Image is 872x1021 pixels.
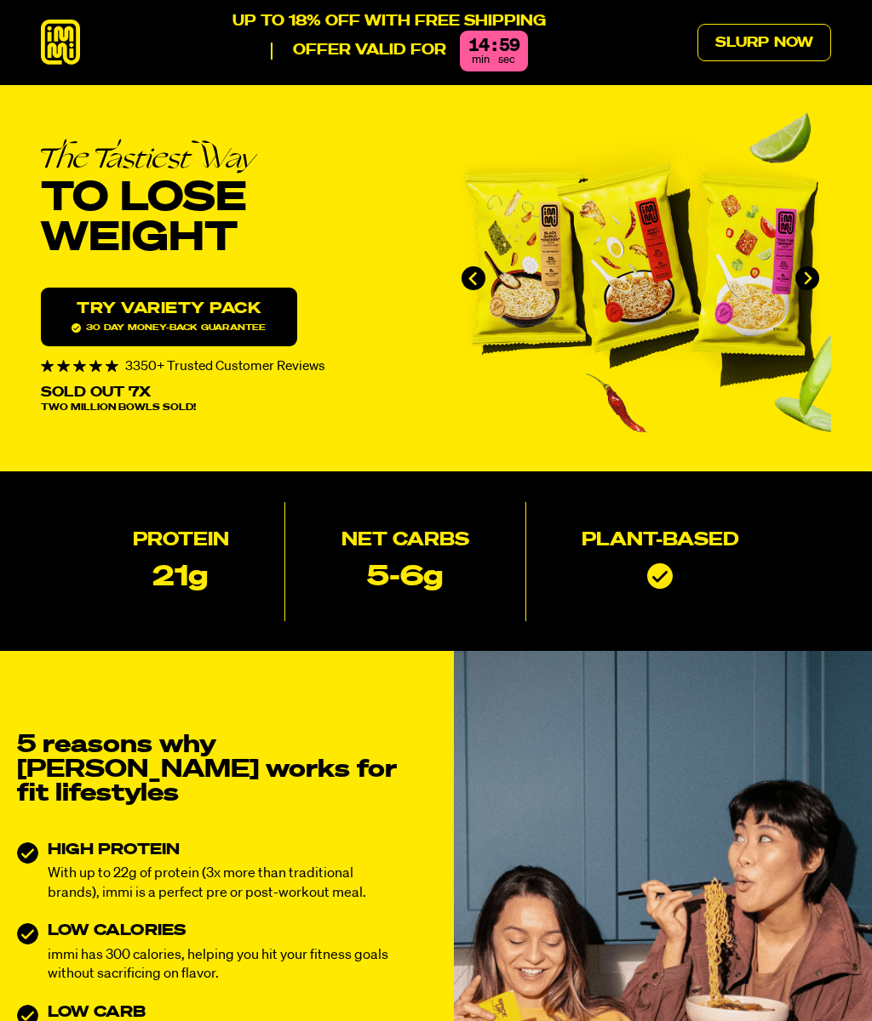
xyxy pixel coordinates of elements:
span: sec [498,54,515,66]
button: Go to last slide [462,266,485,290]
p: Sold Out 7X [41,386,151,400]
h2: Net Carbs [341,532,469,550]
div: immi slideshow [450,112,831,445]
span: min [472,54,490,66]
h2: 5 reasons why [PERSON_NAME] works for fit lifestyles [17,733,401,807]
div: 14 [468,37,489,56]
div: : [492,37,496,56]
p: Up to 18% off with free shipping [232,14,546,31]
li: 1 of 4 [450,112,831,445]
a: Try variety Pack30 day money-back guarantee [41,288,297,346]
div: 59 [499,37,519,56]
span: 30 day money-back guarantee [72,323,266,333]
h3: HIGH PROTEIN [48,842,401,858]
p: 21g [152,563,209,591]
h3: LOW CALORIES [48,923,401,938]
button: Next slide [795,266,819,290]
a: Slurp Now [697,24,831,61]
h3: LOW CARB [48,1005,401,1020]
div: 3350+ Trusted Customer Reviews [41,360,422,374]
h2: Protein [133,532,229,550]
p: immi has 300 calories, helping you hit your fitness goals without sacrificing on flavor. [48,946,401,984]
p: With up to 22g of protein (3x more than traditional brands), immi is a perfect pre or post-workou... [48,864,401,903]
em: The Tastiest Way [41,144,422,172]
p: Offer valid for [271,43,446,60]
h1: To Lose Weight [41,144,422,259]
span: Two Million Bowls Sold! [41,403,196,413]
p: 5-6g [367,563,444,591]
h2: Plant-based [582,532,739,550]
